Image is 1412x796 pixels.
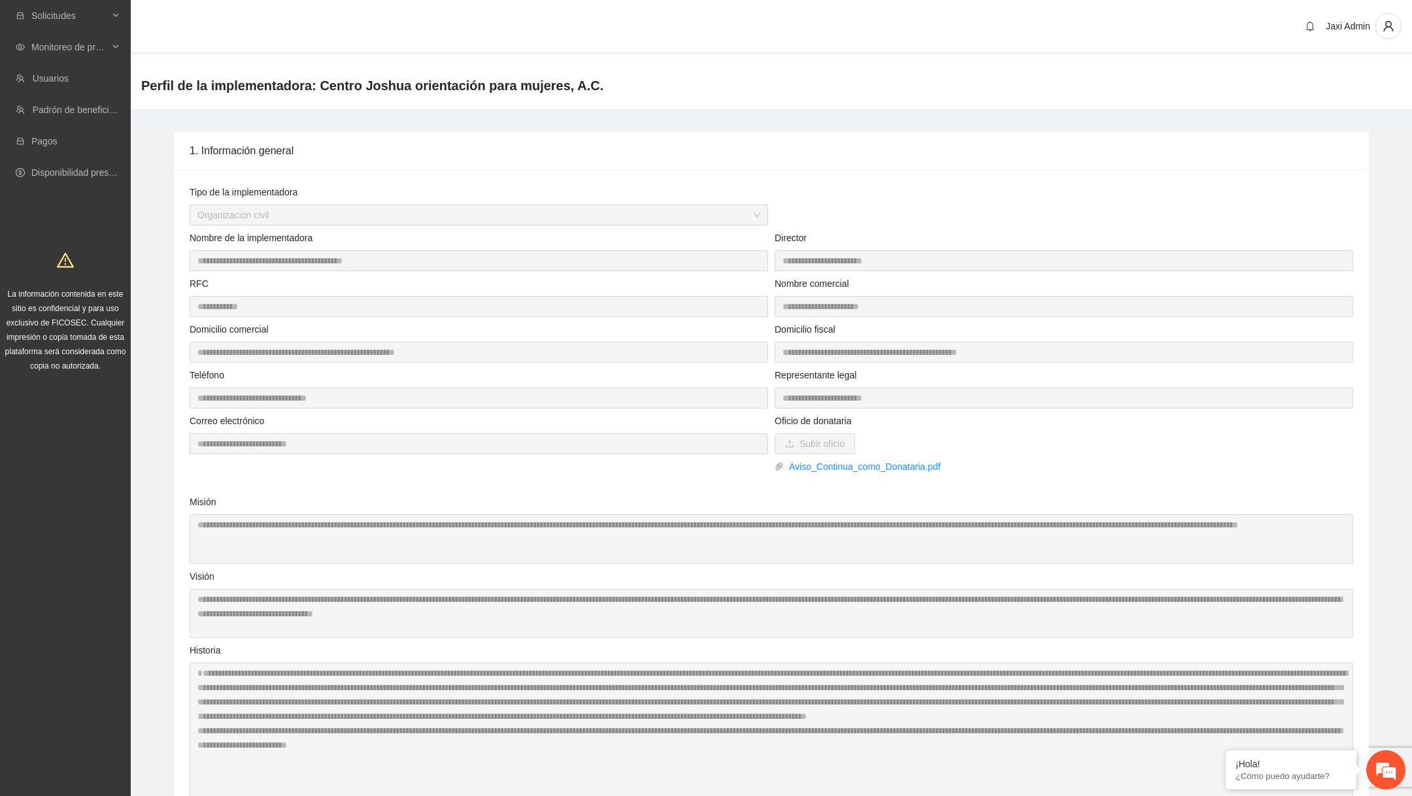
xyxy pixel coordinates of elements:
span: warning [57,252,74,269]
span: paper-clip [775,462,784,471]
a: Disponibilidad presupuestal [31,167,143,178]
span: Organizacion civil [197,205,760,225]
span: La información contenida en este sitio es confidencial y para uso exclusivo de FICOSEC. Cualquier... [5,290,126,371]
span: Perfil de la implementadora: Centro Joshua orientación para mujeres, A.C. [141,75,603,96]
button: user [1375,13,1402,39]
span: uploadSubir oficio [775,439,855,449]
label: RFC [190,276,209,291]
button: uploadSubir oficio [775,433,855,454]
span: Monitoreo de proyectos [31,34,109,60]
label: Domicilio fiscal [775,322,835,337]
div: 1. Información general [190,132,1353,169]
label: Domicilio comercial [190,322,269,337]
label: Director [775,231,807,245]
span: eye [16,42,25,52]
label: Historia [190,643,220,657]
label: Representante legal [775,368,856,382]
span: user [1376,20,1401,32]
label: Misión [190,495,216,509]
a: Pagos [31,136,58,146]
label: Nombre comercial [775,276,849,291]
p: ¿Cómo puedo ayudarte? [1235,771,1347,781]
a: Aviso_Continua_como_Donataria.pdf [784,459,1353,474]
span: Estamos en línea. [76,174,180,307]
label: Correo electrónico [190,414,264,428]
div: ¡Hola! [1235,759,1347,769]
label: Oficio de donataria [775,414,852,428]
span: inbox [16,11,25,20]
button: bell [1300,16,1320,37]
span: bell [1300,21,1320,31]
div: Minimizar ventana de chat en vivo [214,7,246,38]
div: Chatee con nosotros ahora [68,67,220,84]
label: Visión [190,569,214,584]
label: Teléfono [190,368,224,382]
span: Solicitudes [31,3,109,29]
label: Tipo de la implementadora [190,185,297,199]
label: Nombre de la implementadora [190,231,312,245]
span: Jaxi Admin [1326,21,1370,31]
a: Padrón de beneficiarios [33,105,129,115]
textarea: Escriba su mensaje y pulse “Intro” [7,357,249,403]
a: Usuarios [33,73,69,84]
